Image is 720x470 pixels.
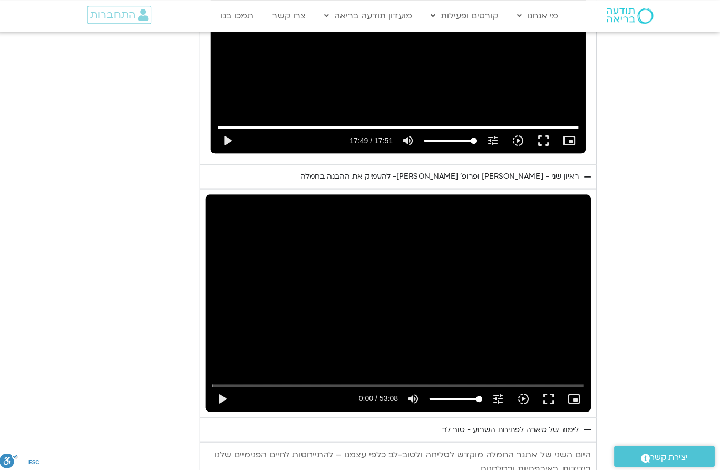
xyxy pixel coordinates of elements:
[269,6,313,26] a: צרו קשר
[426,6,504,26] a: קורסים ופעילות
[512,6,564,26] a: מי אנחנו
[302,170,579,182] div: ראיון שני - [PERSON_NAME] ופרופ׳ [PERSON_NAME]- להעמיק את ההבנה בחמלה
[202,416,597,440] summary: לימוד של טארה לפתיחת השבוע - טוב לב
[202,164,597,188] summary: ראיון שני - [PERSON_NAME] ופרופ׳ [PERSON_NAME]- להעמיק את ההבנה בחמלה
[218,6,261,26] a: תמכו בנו
[443,422,579,434] div: לימוד של טארה לפתיחת השבוע - טוב לב
[615,444,715,465] a: יצירת קשר
[93,9,138,21] span: התחברות
[90,6,154,24] a: התחברות
[607,8,654,24] img: תודעה בריאה
[650,448,688,463] span: יצירת קשר
[320,6,419,26] a: מועדון תודעה בריאה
